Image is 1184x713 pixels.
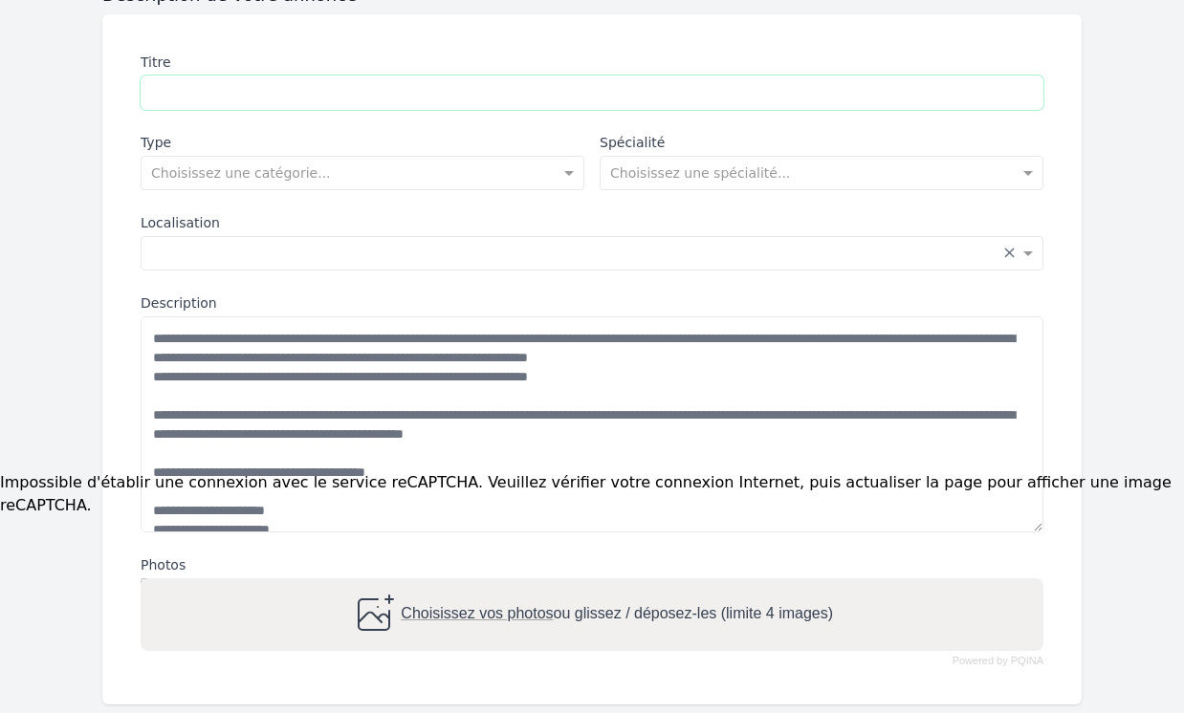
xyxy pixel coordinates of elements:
[141,213,1043,232] label: Localisation
[141,293,1043,313] label: Description
[141,133,584,152] label: Type
[141,555,1043,574] label: Photos
[401,606,553,622] span: Choisissez vos photos
[1002,244,1019,263] span: Clear all
[600,133,1043,152] label: Spécialité
[351,592,833,637] div: ou glissez / déposez-les (limite 4 images)
[141,53,1043,72] label: Titre
[953,657,1043,665] a: Powered by PQINA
